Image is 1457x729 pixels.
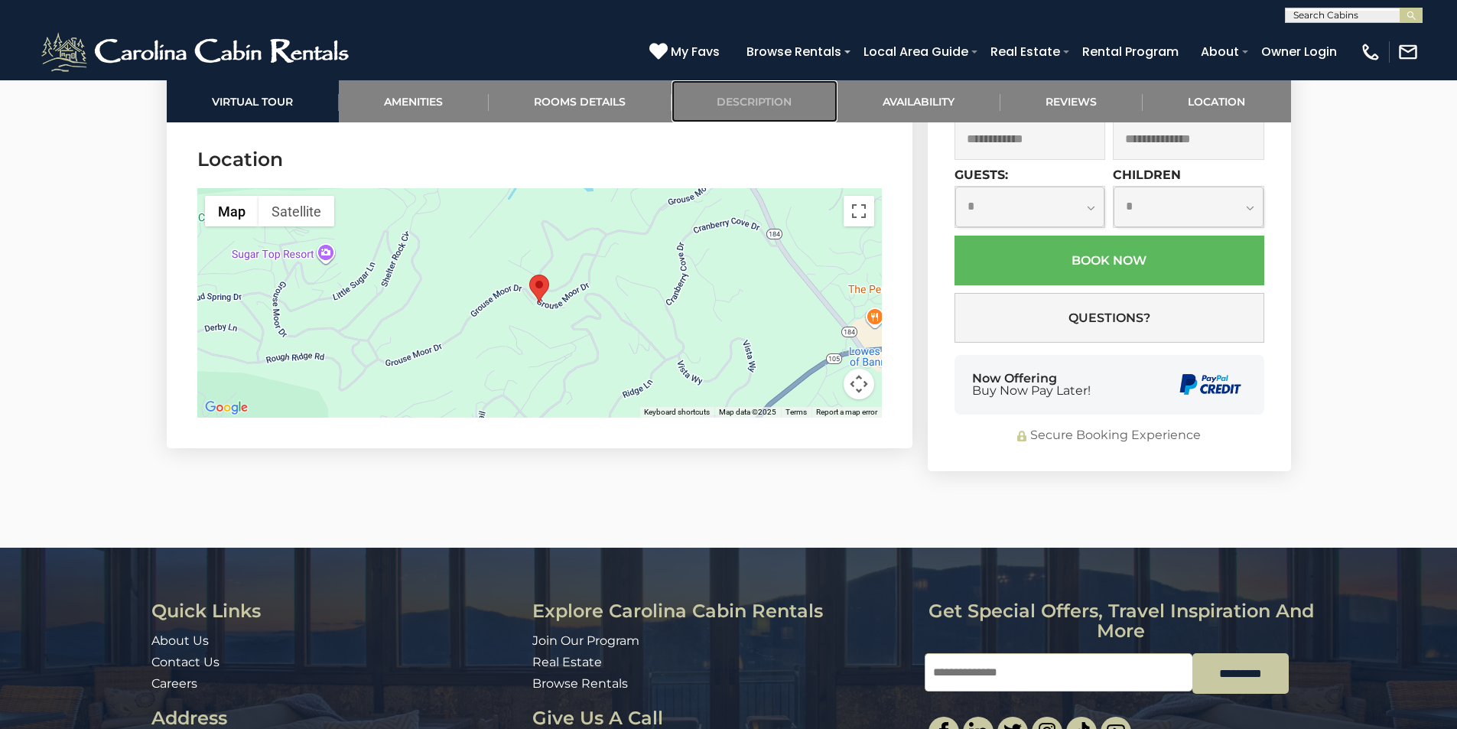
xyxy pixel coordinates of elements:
span: Map data ©2025 [719,408,776,416]
a: Real Estate [983,38,1068,65]
a: Description [672,80,837,122]
div: Now Offering [972,373,1091,397]
a: Rental Program [1075,38,1186,65]
a: Availability [837,80,1000,122]
a: Terms [785,408,807,416]
a: Contact Us [151,655,220,669]
button: Show street map [205,196,259,226]
button: Questions? [955,293,1264,343]
a: Local Area Guide [856,38,976,65]
a: Virtual Tour [167,80,339,122]
a: Location [1143,80,1291,122]
button: Keyboard shortcuts [644,407,710,418]
a: My Favs [649,42,724,62]
a: Rooms Details [489,80,672,122]
div: Grouse Moor Lodge [529,275,549,303]
button: Book Now [955,236,1264,285]
label: Guests: [955,168,1008,182]
h3: Give Us A Call [532,708,913,728]
a: Owner Login [1254,38,1345,65]
span: My Favs [671,42,720,61]
img: White-1-2.png [38,29,356,75]
div: Secure Booking Experience [955,427,1264,444]
label: Children [1113,168,1181,182]
h3: Address [151,708,521,728]
span: Buy Now Pay Later! [972,385,1091,397]
button: Show satellite imagery [259,196,334,226]
button: Toggle fullscreen view [844,196,874,226]
img: mail-regular-white.png [1397,41,1419,63]
a: About Us [151,633,209,648]
a: Open this area in Google Maps (opens a new window) [201,398,252,418]
a: Join Our Program [532,633,639,648]
a: Careers [151,676,197,691]
a: Report a map error [816,408,877,416]
h3: Explore Carolina Cabin Rentals [532,601,913,621]
img: Google [201,398,252,418]
button: Map camera controls [844,369,874,399]
a: Reviews [1000,80,1143,122]
a: About [1193,38,1247,65]
h3: Get special offers, travel inspiration and more [925,601,1317,642]
a: Browse Rentals [532,676,628,691]
h3: Location [197,146,882,173]
a: Amenities [339,80,489,122]
a: Browse Rentals [739,38,849,65]
a: Real Estate [532,655,602,669]
h3: Quick Links [151,601,521,621]
img: phone-regular-white.png [1360,41,1381,63]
